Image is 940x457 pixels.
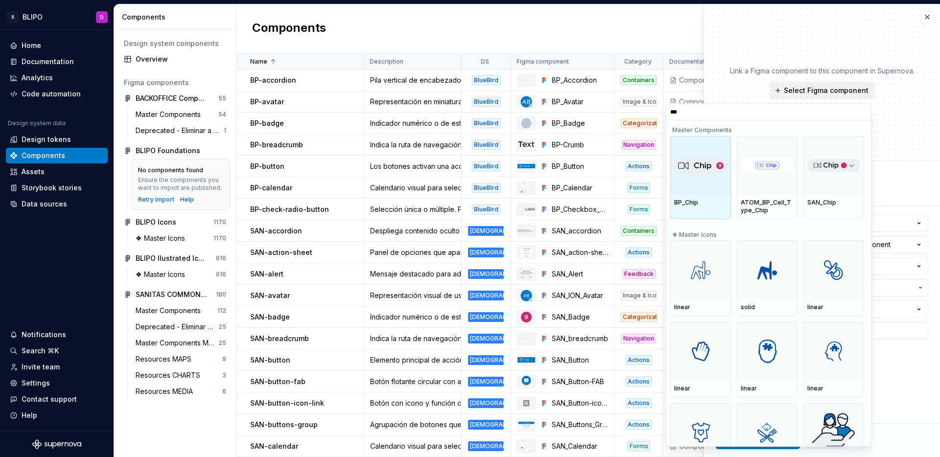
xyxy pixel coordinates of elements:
[364,291,461,300] div: Representación visual de usuario con imagen o iniciales.
[22,41,41,50] div: Home
[122,12,232,22] div: Components
[364,269,461,279] div: Mensaje destacado para advertencias o confirmaciones críticas.
[552,161,608,171] div: BP_Button
[132,123,230,138] a: Deprecated - Eliminar a futuro1
[136,146,200,156] div: BLIPO Foundations
[32,439,81,449] svg: Supernova Logo
[468,334,504,343] div: [DEMOGRAPHIC_DATA] Commons
[517,164,535,168] img: BP_Button
[250,226,302,236] p: SAN-accordion
[807,303,860,311] div: linear
[136,322,218,332] div: Deprecated - Eliminar a futuro
[136,110,205,119] div: Master Components
[132,230,230,246] a: ❖ Master Icons1170
[22,330,66,340] div: Notifications
[22,199,67,209] div: Data sources
[120,143,230,159] a: BLIPO Foundations
[6,132,108,147] a: Design tokens
[626,420,652,430] div: Actions
[6,38,108,53] a: Home
[124,39,226,48] div: Design system components
[136,306,205,316] div: Master Components
[250,161,284,171] p: BP-button
[468,420,504,430] div: [DEMOGRAPHIC_DATA] Commons
[120,51,230,67] a: Overview
[520,397,532,409] img: SAN_Button-icon-link
[468,248,504,257] div: [DEMOGRAPHIC_DATA] Commons
[218,111,226,118] div: 54
[132,303,230,319] a: Master Components112
[250,312,290,322] p: SAN-badge
[552,312,608,322] div: SAN_Badge
[552,334,608,343] div: SAN_breadcrumb
[520,311,532,323] img: SAN_Badge
[472,205,500,214] div: BlueBird
[621,118,657,128] div: Categorization & Status
[468,355,504,365] div: [DEMOGRAPHIC_DATA] Commons
[520,117,532,129] img: BP_Badge
[552,377,608,387] div: SAN_Button-FAB
[628,441,650,451] div: Forms
[364,420,461,430] div: Agrupación de botones que funciona de forma dinámica para representar los CTA de una pantalla en ...
[23,12,43,22] div: BLIPO
[520,376,532,388] img: SAN_Button-FAB
[552,441,608,451] div: SAN_Calendar
[626,398,652,408] div: Actions
[250,291,290,300] p: SAN-avatar
[552,183,608,193] div: BP_Calendar
[132,335,230,351] a: Master Components MISANITAS25
[216,271,226,278] div: 616
[552,355,608,365] div: SAN_Button
[180,196,194,204] div: Help
[670,225,864,241] div: ❖ Master Icons
[784,86,869,95] span: Select Figma component
[624,58,652,66] p: Category
[517,206,535,212] img: BP_Checkbox_RadioButton
[364,161,461,171] div: Los botones activan una acción, como enviar un formulario o mostrar/ocultar un componente de la i...
[120,91,230,106] a: BACKOFFICE Components55
[621,226,657,236] div: Containers
[364,75,461,85] div: Pila vertical de encabezados interactivos que se utilizan para alternar la visualización de más i...
[120,287,230,302] a: SANITAS COMMON Components180
[517,338,535,339] img: SAN_breadcrumb
[741,199,794,214] div: ATOM_BP_Cell_Type_Chip
[552,97,608,107] div: BP_Avatar
[136,387,197,396] div: Resources MEDIA
[552,420,608,430] div: SAN_Buttons_Group
[250,420,318,430] p: SAN-buttons-group
[132,351,230,367] a: Resources MAPS9
[213,218,226,226] div: 1170
[136,93,209,103] div: BACKOFFICE Components
[730,66,915,76] p: Link a Figma component to this component in Supernova.
[472,161,500,171] div: BlueBird
[6,70,108,86] a: Analytics
[468,441,504,451] div: [DEMOGRAPHIC_DATA] Commons
[674,385,727,392] div: linear
[22,151,65,160] div: Components
[364,140,461,150] div: Indica la ruta de navegación jerárquica. Estilo discreto con separadores.
[364,312,461,322] div: Indicador numérico o de estado sobre otro componente.
[136,290,209,299] div: SANITAS COMMON Components
[663,199,767,220] td: None
[6,164,108,180] a: Assets
[670,120,864,136] div: Master Components
[138,166,203,174] div: No components found
[136,233,189,243] div: ❖ Master Icons
[6,196,108,212] a: Data sources
[520,96,532,108] img: BP_Avatar
[136,217,176,227] div: BLIPO Icons
[218,323,226,331] div: 25
[472,140,500,150] div: BlueBird
[216,291,226,298] div: 180
[250,334,309,343] p: SAN-breadcrumb
[364,355,461,365] div: Elemento principal de acción.
[2,6,112,27] button: SBLIPOD
[250,75,296,85] p: BP-accordion
[521,440,531,452] img: SAN_Calendar
[741,385,794,392] div: linear
[370,58,403,66] p: Description
[679,97,725,107] div: Componentes
[364,118,461,128] div: Indicador numérico o de estado sobre otro componente.
[132,367,230,383] a: Resources CHARTS3
[517,421,535,428] img: SAN_Buttons_Group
